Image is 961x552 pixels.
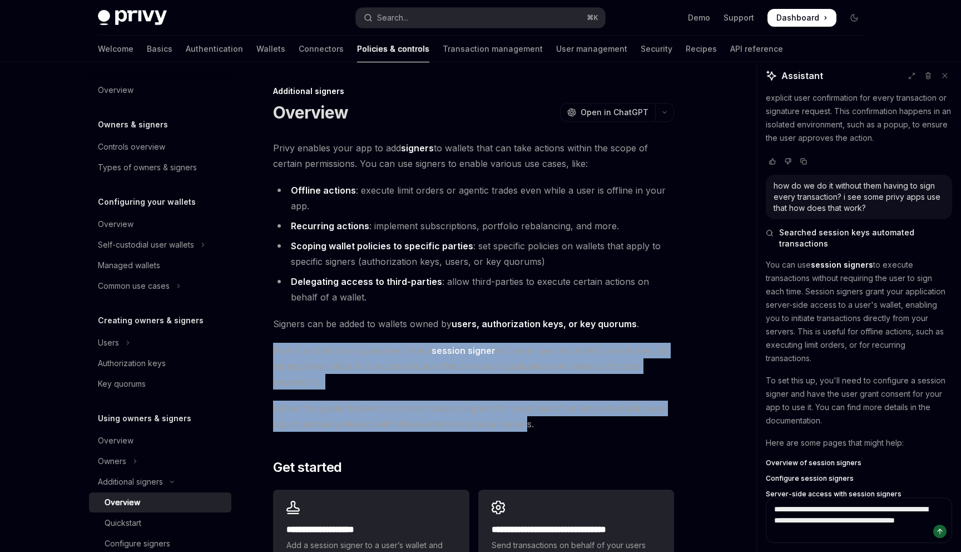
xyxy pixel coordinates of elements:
a: Dashboard [767,9,836,27]
h5: Owners & signers [98,118,168,131]
div: Types of owners & signers [98,161,197,174]
p: You can use to execute transactions without requiring the user to sign each time. Session signers... [766,258,952,365]
a: User management [556,36,627,62]
a: Basics [147,36,172,62]
button: Toggle Owners section [89,451,231,471]
button: Open in ChatGPT [560,103,655,122]
div: Configure signers [105,537,170,550]
a: Connectors [299,36,344,62]
a: Overview [89,80,231,100]
span: Get started [273,459,341,476]
div: Overview [98,83,133,97]
div: Search... [377,11,408,24]
li: : implement subscriptions, portfolio rebalancing, and more. [273,218,674,234]
span: Open in ChatGPT [581,107,648,118]
img: dark logo [98,10,167,26]
button: Toggle Self-custodial user wallets section [89,235,231,255]
div: Users [98,336,119,349]
a: Authentication [186,36,243,62]
div: Key quorums [98,377,146,391]
span: Privy enables your app to add to wallets that can take actions within the scope of certain permis... [273,140,674,171]
button: Open search [356,8,605,28]
a: users, authorization keys, or key quorums [452,318,637,330]
div: Self-custodial user wallets [98,238,194,252]
span: Server-side access with session signers [766,490,901,499]
a: Wallets [256,36,285,62]
div: Managed wallets [98,259,160,272]
a: Authorization keys [89,353,231,373]
strong: Scoping wallet policies to specific parties [291,240,473,252]
button: Copy chat response [797,156,810,167]
a: Recipes [686,36,717,62]
button: Toggle Users section [89,333,231,353]
span: Overview of session signers [766,459,861,467]
li: : set specific policies on wallets that apply to specific signers (authorization keys, users, or ... [273,238,674,269]
h5: Creating owners & signers [98,314,204,327]
button: Vote that response was not good [781,156,795,167]
strong: Delegating access to third-parties [291,276,442,287]
a: Demo [688,12,710,23]
span: Assistant [781,69,823,82]
textarea: Ask a question... [766,497,952,543]
div: Owners [98,455,126,468]
a: Server-side access with session signers [766,490,952,499]
strong: Offline actions [291,185,356,196]
span: Privy’s architecture guarantees that a will never see the wallet’s private key. All signing takes... [273,343,674,390]
span: Configure session signers [766,474,854,483]
button: Toggle Common use cases section [89,276,231,296]
a: Controls overview [89,137,231,157]
h5: Configuring your wallets [98,195,196,209]
a: Overview of session signers [766,459,952,467]
a: Types of owners & signers [89,157,231,178]
p: To set this up, you'll need to configure a session signer and have the user grant consent for you... [766,374,952,427]
div: Quickstart [105,516,141,530]
strong: signers [401,142,434,154]
span: Searched session keys automated transactions [779,227,952,249]
button: Toggle Additional signers section [89,472,231,492]
button: Toggle dark mode [845,9,863,27]
a: Managed wallets [89,255,231,275]
div: how do we do it without them having to sign every transaction? i see some privy apps use that how... [774,180,944,214]
div: Authorization keys [98,357,166,370]
h5: Using owners & signers [98,412,191,425]
strong: session signers [811,260,873,269]
span: Signers can be added to wallets owned by . [273,316,674,332]
a: Policies & controls [357,36,429,62]
div: Common use cases [98,279,170,293]
p: Here are some pages that might help: [766,436,952,450]
a: Overview [89,492,231,512]
li: : allow third-parties to execute certain actions on behalf of a wallet. [273,274,674,305]
div: Overview [98,218,133,231]
strong: session signer [432,345,496,356]
a: Key quorums [89,374,231,394]
a: API reference [730,36,783,62]
div: Overview [98,434,133,447]
a: Welcome [98,36,133,62]
button: Vote that response was good [766,156,779,167]
a: Configure session signers [766,474,952,483]
div: Controls overview [98,140,165,154]
a: Support [724,12,754,23]
a: Quickstart [89,513,231,533]
div: Overview [105,496,140,509]
a: Transaction management [443,36,543,62]
strong: Recurring actions [291,220,369,231]
div: Additional signers [98,475,163,489]
span: ⌘ K [587,13,598,22]
h1: Overview [273,102,348,122]
li: : execute limit orders or agentic trades even while a user is offline in your app. [273,183,674,214]
div: Additional signers [273,86,674,97]
button: Searched session keys automated transactions [766,227,952,249]
span: Dashboard [776,12,819,23]
a: Overview [89,431,231,451]
a: Overview [89,214,231,234]
button: Send message [933,525,947,538]
span: Follow the guides below to provision session signers for your users’ wallets and enable your app ... [273,401,674,432]
p: Yes, a user with an embedded wallet needs to sign every transaction. As outlined in the quickstar... [766,38,952,145]
a: Security [641,36,672,62]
